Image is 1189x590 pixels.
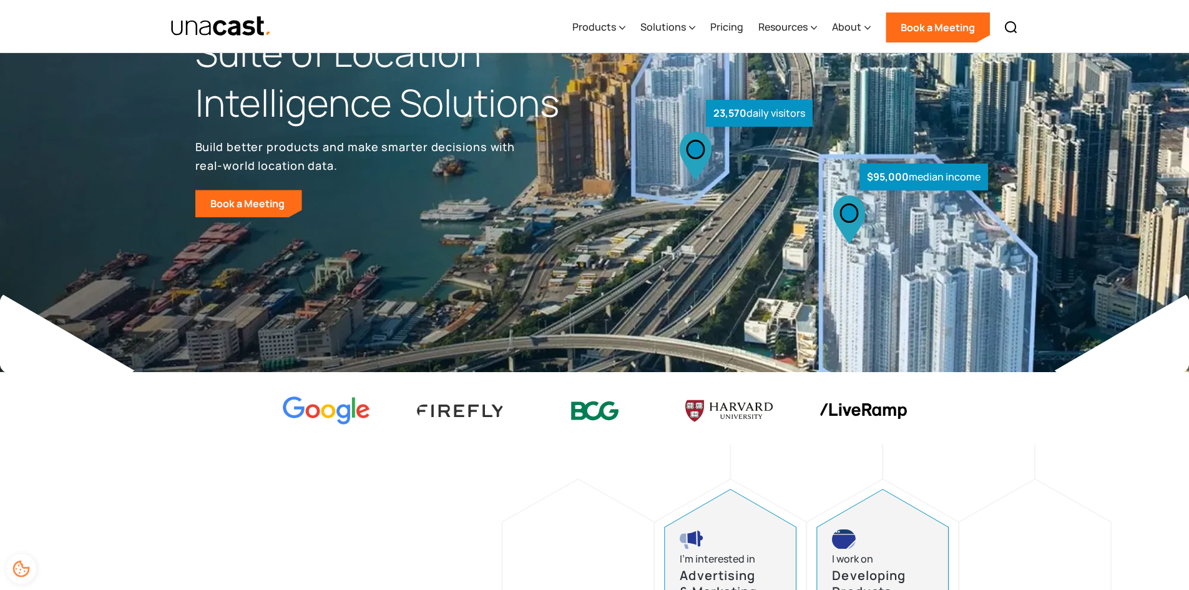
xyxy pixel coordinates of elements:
img: liveramp logo [820,403,907,419]
img: developing products icon [832,529,856,549]
div: I’m interested in [680,551,755,568]
div: Cookie Preferences [6,554,36,584]
a: Pricing [710,2,743,53]
img: Search icon [1004,20,1019,35]
div: daily visitors [706,100,813,127]
strong: $95,000 [867,170,909,184]
div: Resources [758,2,817,53]
div: Products [572,19,616,34]
div: median income [859,164,988,190]
img: Harvard U logo [685,396,773,426]
a: Book a Meeting [195,190,302,217]
img: Firefly Advertising logo [417,405,504,416]
div: Resources [758,19,808,34]
img: Unacast text logo [170,16,272,37]
div: About [832,2,871,53]
img: BCG logo [551,393,639,429]
div: Solutions [640,2,695,53]
div: Solutions [640,19,686,34]
p: Build better products and make smarter decisions with real-world location data. [195,137,520,175]
strong: 23,570 [713,106,746,120]
a: home [170,16,272,37]
img: Google logo Color [283,396,370,426]
div: About [832,19,861,34]
img: advertising and marketing icon [680,529,703,549]
div: I work on [832,551,873,568]
a: Book a Meeting [886,12,990,42]
div: Products [572,2,625,53]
